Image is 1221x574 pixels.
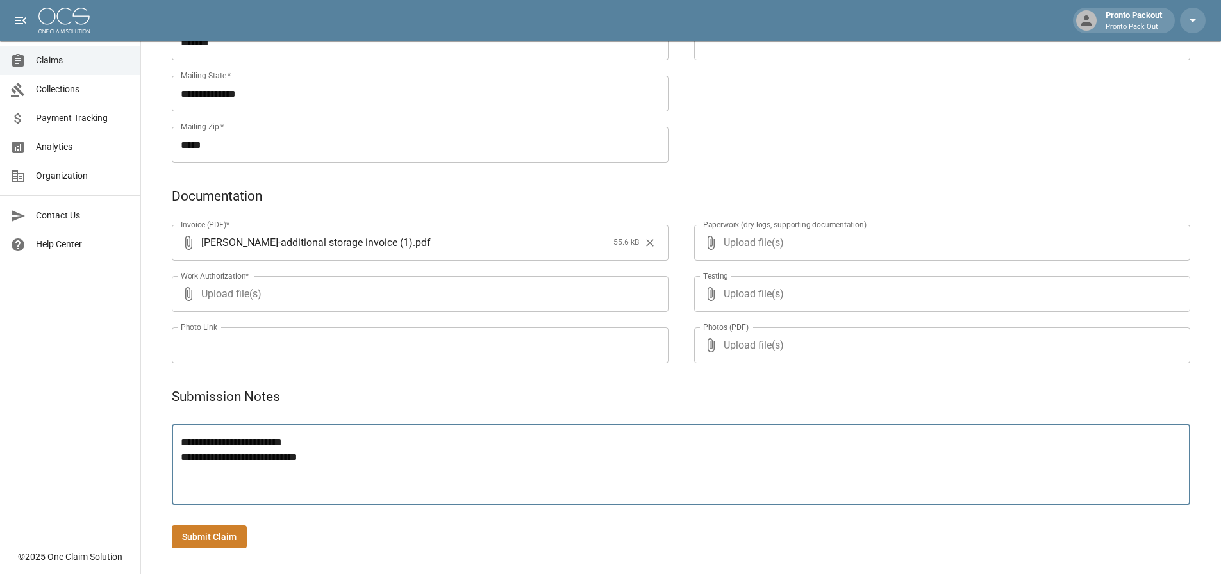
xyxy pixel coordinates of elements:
span: Upload file(s) [724,225,1156,261]
span: Organization [36,169,130,183]
label: Mailing Zip [181,121,224,132]
span: Payment Tracking [36,111,130,125]
label: Work Authorization* [181,270,249,281]
label: Invoice (PDF)* [181,219,230,230]
button: open drawer [8,8,33,33]
span: Upload file(s) [724,276,1156,312]
img: ocs-logo-white-transparent.png [38,8,90,33]
div: © 2025 One Claim Solution [18,550,122,563]
label: Photo Link [181,322,217,332]
span: Analytics [36,140,130,154]
span: Upload file(s) [201,276,634,312]
p: Pronto Pack Out [1106,22,1162,33]
label: Photos (PDF) [703,322,749,332]
div: Pronto Packout [1101,9,1167,32]
span: Help Center [36,238,130,251]
button: Clear [640,233,660,252]
span: Collections [36,83,130,96]
button: Submit Claim [172,525,247,549]
label: Testing [703,270,728,281]
label: Paperwork (dry logs, supporting documentation) [703,219,867,230]
label: Mailing State [181,70,231,81]
span: Contact Us [36,209,130,222]
span: Claims [36,54,130,67]
span: Upload file(s) [724,327,1156,363]
span: . pdf [413,235,431,250]
span: 55.6 kB [613,236,639,249]
span: [PERSON_NAME]-additional storage invoice (1) [201,235,413,250]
